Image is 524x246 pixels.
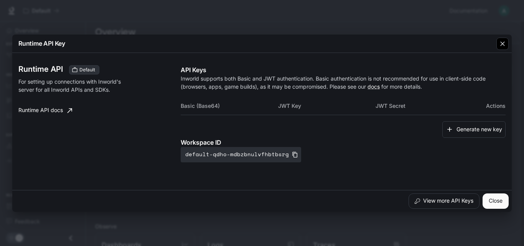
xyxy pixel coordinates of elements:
span: Default [76,66,98,73]
th: JWT Key [278,97,376,115]
th: Actions [473,97,506,115]
p: Inworld supports both Basic and JWT authentication. Basic authentication is not recommended for u... [181,74,506,91]
a: docs [367,83,380,90]
p: Workspace ID [181,138,506,147]
button: Close [483,193,509,209]
a: Runtime API docs [15,103,75,118]
button: View more API Keys [409,193,480,209]
th: JWT Secret [376,97,473,115]
p: For setting up connections with Inworld's server for all Inworld APIs and SDKs. [18,78,135,94]
button: Generate new key [442,121,506,138]
button: default-qdho-mdbzbnulvfhbtbsrg [181,147,301,162]
th: Basic (Base64) [181,97,278,115]
p: API Keys [181,65,506,74]
div: These keys will apply to your current workspace only [69,65,99,74]
p: Runtime API Key [18,39,65,48]
h3: Runtime API [18,65,63,73]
